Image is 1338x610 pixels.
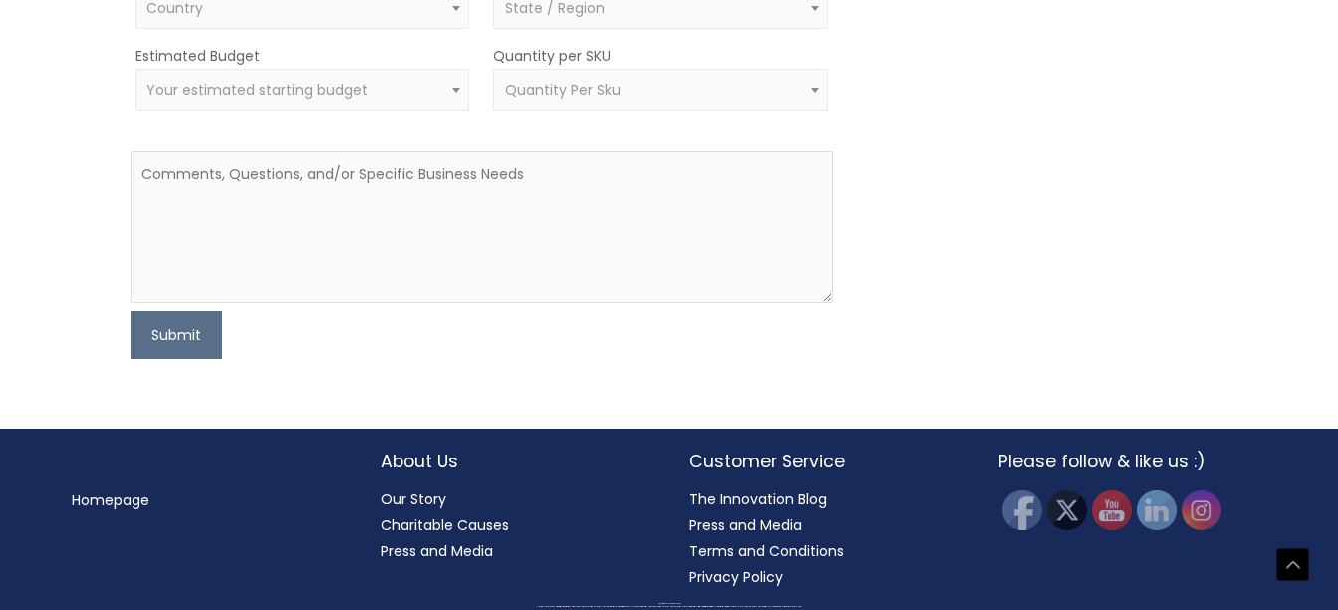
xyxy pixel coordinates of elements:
span: Quantity Per Sku [505,80,621,100]
a: Our Story [381,489,446,509]
div: All material on this Website, including design, text, images, logos and sounds, are owned by Cosm... [35,606,1303,608]
nav: Menu [72,487,341,513]
img: Facebook [1002,490,1042,530]
nav: Customer Service [689,486,958,590]
label: Quantity per SKU [493,46,611,66]
a: Press and Media [689,515,802,535]
span: Your estimated starting budget [146,80,368,100]
a: Privacy Policy [689,567,783,587]
a: Homepage [72,490,149,510]
a: Charitable Causes [381,515,509,535]
h2: About Us [381,449,650,474]
h2: Customer Service [689,449,958,474]
a: Press and Media [381,541,493,561]
button: Submit [131,311,222,359]
nav: About Us [381,486,650,564]
span: Cosmetic Solutions [669,603,681,604]
a: The Innovation Blog [689,489,827,509]
a: Terms and Conditions [689,541,844,561]
img: Twitter [1047,490,1087,530]
div: Copyright © 2025 [35,603,1303,605]
label: Estimated Budget [135,46,260,66]
h2: Please follow & like us :) [998,449,1267,474]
